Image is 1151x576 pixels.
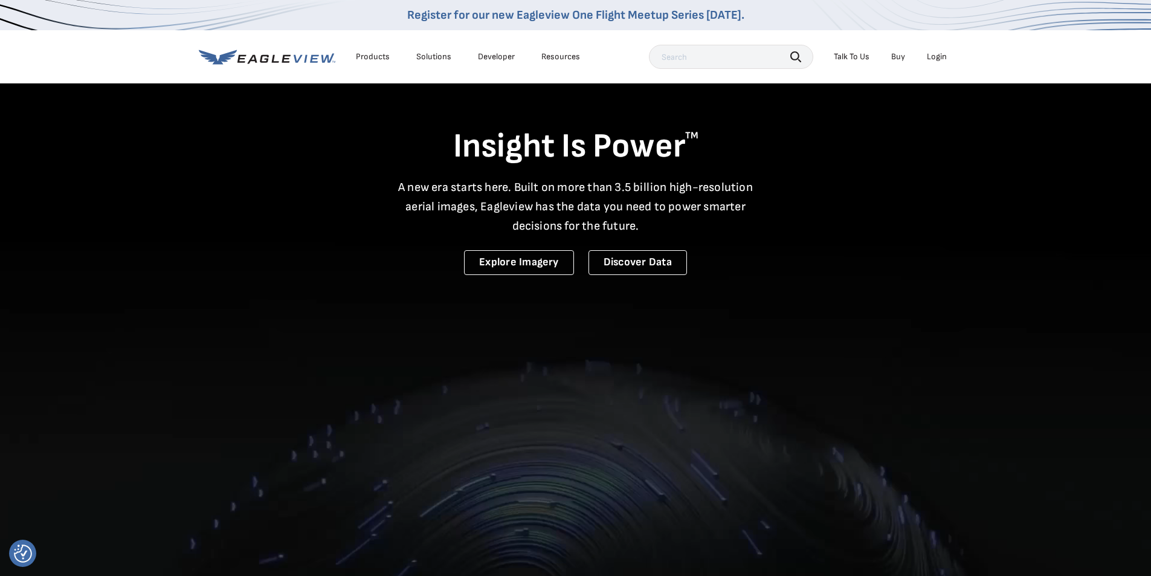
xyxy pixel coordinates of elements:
div: Solutions [416,51,451,62]
a: Explore Imagery [464,250,574,275]
a: Buy [891,51,905,62]
h1: Insight Is Power [199,126,953,168]
div: Resources [541,51,580,62]
a: Register for our new Eagleview One Flight Meetup Series [DATE]. [407,8,744,22]
div: Login [927,51,947,62]
button: Consent Preferences [14,545,32,563]
div: Talk To Us [834,51,869,62]
a: Developer [478,51,515,62]
a: Discover Data [588,250,687,275]
div: Products [356,51,390,62]
p: A new era starts here. Built on more than 3.5 billion high-resolution aerial images, Eagleview ha... [391,178,761,236]
img: Revisit consent button [14,545,32,563]
input: Search [649,45,813,69]
sup: TM [685,130,698,141]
